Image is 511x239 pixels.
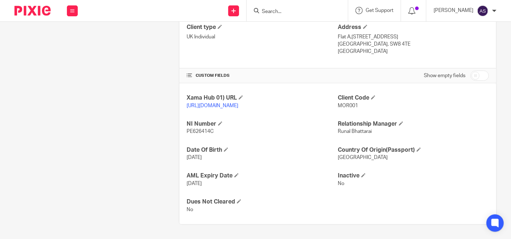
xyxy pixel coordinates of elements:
h4: Inactive [338,172,489,180]
img: svg%3E [477,5,489,17]
h4: Date Of Birth [187,146,338,154]
h4: Address [338,24,489,31]
h4: NI Number [187,120,338,128]
span: MOR001 [338,103,358,108]
h4: Client Code [338,94,489,102]
span: Runal Bhattarai [338,129,372,134]
span: [DATE] [187,155,202,160]
span: No [187,207,193,212]
p: UK Individual [187,33,338,41]
input: Search [261,9,326,15]
img: Pixie [14,6,51,16]
a: [URL][DOMAIN_NAME] [187,103,238,108]
h4: AML Expiry Date [187,172,338,180]
span: Get Support [366,8,393,13]
h4: Xama Hub 01) URL [187,94,338,102]
h4: Client type [187,24,338,31]
p: [PERSON_NAME] [434,7,473,14]
span: [GEOGRAPHIC_DATA] [338,155,388,160]
span: No [338,181,344,186]
span: [DATE] [187,181,202,186]
span: PE626414C [187,129,214,134]
h4: Dues Not Cleared [187,198,338,206]
label: Show empty fields [424,72,465,79]
p: Flat A,[STREET_ADDRESS] [338,33,489,41]
p: [GEOGRAPHIC_DATA] [338,48,489,55]
h4: Country Of Origin(Passport) [338,146,489,154]
h4: Relationship Manager [338,120,489,128]
p: [GEOGRAPHIC_DATA], SW8 4TE [338,41,489,48]
h4: CUSTOM FIELDS [187,73,338,79]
